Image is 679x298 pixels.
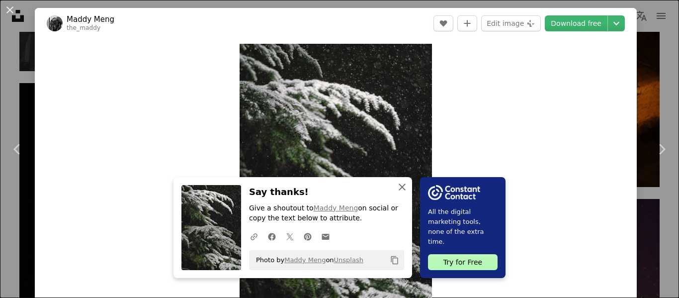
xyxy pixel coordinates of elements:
[47,15,63,31] img: Go to Maddy Meng's profile
[481,15,541,31] button: Edit image
[263,226,281,246] a: Share on Facebook
[281,226,299,246] a: Share on Twitter
[428,254,498,270] div: Try for Free
[314,204,358,212] a: Maddy Meng
[420,177,506,278] a: All the digital marketing tools, none of the extra time.Try for Free
[317,226,335,246] a: Share over email
[428,185,480,200] img: file-1754318165549-24bf788d5b37
[545,15,607,31] a: Download free
[608,15,625,31] button: Choose download size
[457,15,477,31] button: Add to Collection
[249,203,404,223] p: Give a shoutout to on social or copy the text below to attribute.
[284,256,326,264] a: Maddy Meng
[644,101,679,197] a: Next
[249,185,404,199] h3: Say thanks!
[67,24,100,31] a: the_maddy
[433,15,453,31] button: Like
[428,207,498,247] span: All the digital marketing tools, none of the extra time.
[67,14,114,24] a: Maddy Meng
[299,226,317,246] a: Share on Pinterest
[251,252,363,268] span: Photo by on
[334,256,363,264] a: Unsplash
[386,252,403,269] button: Copy to clipboard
